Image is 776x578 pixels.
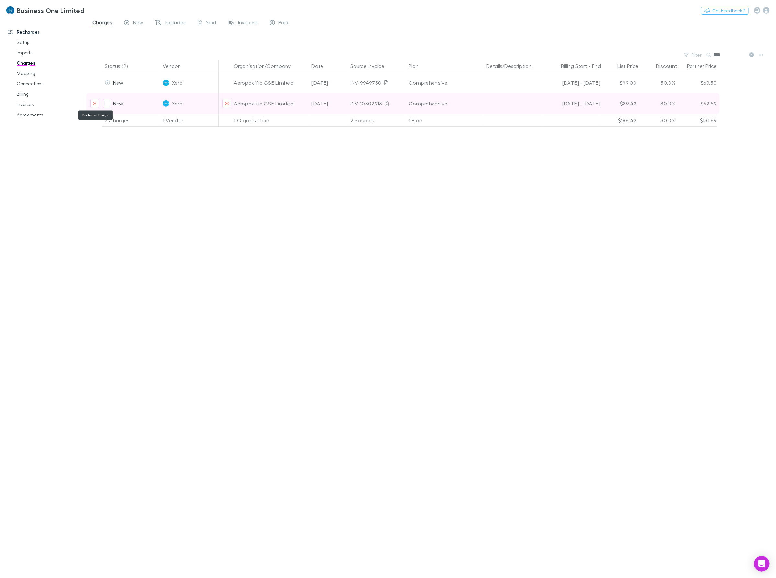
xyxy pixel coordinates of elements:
[687,60,725,72] button: Partner Price
[10,89,91,99] a: Billing
[309,93,348,114] div: [DATE]
[234,60,299,72] button: Organisation/Company
[10,37,91,48] a: Setup
[351,60,392,72] button: Source Invoice
[163,60,187,72] button: Vendor
[678,72,717,93] div: $69.30
[163,80,169,86] img: Xero's Logo
[172,72,183,93] span: Xero
[105,60,135,72] button: Status (2)
[92,19,112,27] span: Charges
[545,93,601,114] div: [DATE] - [DATE]
[351,72,404,93] div: INV-9949750
[90,99,99,108] button: Exclude charge
[601,72,639,93] div: $99.00
[678,114,717,127] div: $131.89
[10,68,91,79] a: Mapping
[601,93,639,114] div: $89.42
[231,114,309,127] div: 1 Organisation
[10,99,91,110] a: Invoices
[678,93,717,114] div: $62.59
[487,60,540,72] button: Details/Description
[10,110,91,120] a: Agreements
[1,27,91,37] a: Recharges
[10,48,91,58] a: Imports
[222,99,231,108] button: Exclude organization from vendor
[545,72,601,93] div: [DATE] - [DATE]
[160,114,219,127] div: 1 Vendor
[234,93,307,114] div: Aeropacific GSE Limited
[592,60,601,72] button: End
[133,19,143,27] span: New
[102,114,160,127] div: 2 Charges
[6,6,14,14] img: Business One Limited's Logo
[409,93,481,114] div: Comprehensive
[701,7,749,15] button: Got Feedback?
[10,58,91,68] a: Charges
[348,114,406,127] div: 2 Sources
[17,6,84,14] h3: Business One Limited
[561,60,588,72] button: Billing Start
[312,60,331,72] button: Date
[639,72,678,93] div: 30.0%
[279,19,289,27] span: Paid
[172,93,183,114] span: Xero
[10,79,91,89] a: Connections
[681,51,705,59] button: Filter
[309,72,348,93] div: [DATE]
[545,60,608,72] div: -
[234,72,307,93] div: Aeropacific GSE Limited
[238,19,258,27] span: Invoiced
[163,100,169,107] img: Xero's Logo
[639,114,678,127] div: 30.0%
[754,556,770,572] div: Open Intercom Messenger
[113,100,124,106] span: New
[656,60,685,72] button: Discount
[639,93,678,114] div: 30.0%
[406,114,484,127] div: 1 Plan
[618,60,647,72] button: List Price
[409,72,481,93] div: Comprehensive
[113,80,124,86] span: New
[601,114,639,127] div: $188.42
[206,19,217,27] span: Next
[3,3,88,18] a: Business One Limited
[165,19,186,27] span: Excluded
[351,93,404,114] div: INV-10302913
[409,60,427,72] button: Plan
